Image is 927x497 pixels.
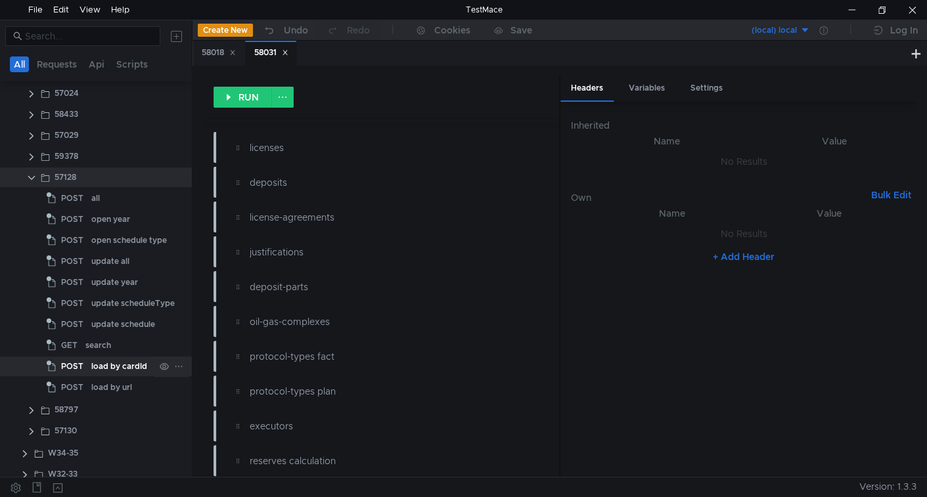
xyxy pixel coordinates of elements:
[61,378,83,397] span: POST
[61,251,83,271] span: POST
[61,293,83,313] span: POST
[592,205,752,221] th: Name
[250,349,447,364] div: protocol-types fact
[571,118,916,133] h6: Inherited
[91,314,155,334] div: update schedule
[91,272,138,292] div: update year
[560,76,614,102] div: Headers
[91,209,130,229] div: open year
[55,400,78,420] div: 58797
[55,146,78,166] div: 59378
[61,314,83,334] span: POST
[10,56,29,72] button: All
[112,56,152,72] button: Scripts
[250,210,447,225] div: license-agreements
[721,228,767,240] nz-embed-empty: No Results
[214,87,272,108] button: RUN
[33,56,81,72] button: Requests
[571,190,866,205] h6: Own
[581,133,752,149] th: Name
[254,46,288,60] div: 58031
[61,272,83,292] span: POST
[250,314,447,329] div: oil-gas-complexes
[680,76,733,100] div: Settings
[91,251,129,271] div: update all
[55,83,79,103] div: 57024
[890,22,918,38] div: Log In
[91,378,132,397] div: load by url
[202,46,236,60] div: 58018
[250,245,447,259] div: justifications
[250,454,447,468] div: reserves calculation
[250,419,447,433] div: executors
[91,230,167,250] div: open schedule type
[347,22,370,38] div: Redo
[61,230,83,250] span: POST
[719,20,810,41] button: (local) local
[752,205,906,221] th: Value
[866,187,916,203] button: Bulk Edit
[253,20,317,40] button: Undo
[198,24,253,37] button: Create New
[55,167,76,187] div: 57128
[859,477,916,496] span: Version: 1.3.3
[618,76,675,100] div: Variables
[61,188,83,208] span: POST
[61,357,83,376] span: POST
[250,384,447,399] div: protocol-types plan
[91,357,147,376] div: load by cardId
[61,335,78,355] span: GET
[284,22,308,38] div: Undo
[250,140,447,155] div: licenses
[55,421,77,441] div: 57130
[752,133,916,149] th: Value
[55,125,79,145] div: 57029
[91,188,100,208] div: all
[25,29,152,43] input: Search...
[721,156,767,167] nz-embed-empty: No Results
[61,209,83,229] span: POST
[434,22,470,38] div: Cookies
[85,56,108,72] button: Api
[708,249,780,265] button: + Add Header
[317,20,379,40] button: Redo
[752,24,797,37] div: (local) local
[48,464,78,484] div: W32-33
[250,175,447,190] div: deposits
[510,26,532,35] div: Save
[91,293,175,313] div: update scheduleType
[48,443,78,463] div: W34-35
[250,280,447,294] div: deposit-parts
[85,335,111,355] div: search
[55,104,78,124] div: 58433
